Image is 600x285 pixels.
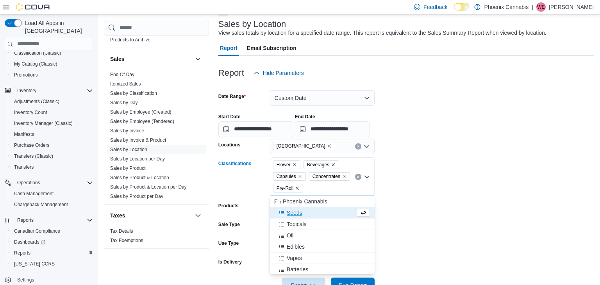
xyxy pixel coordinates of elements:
span: Concentrates [309,172,350,181]
label: Date Range [218,93,246,100]
span: Operations [17,180,40,186]
span: My Catalog (Classic) [11,59,93,69]
span: Itemized Sales [110,80,141,87]
input: Press the down key to open a popover containing a calendar. [295,121,370,137]
button: Open list of options [364,143,370,150]
button: Remove Beverages from selection in this group [331,162,336,167]
a: Manifests [11,130,37,139]
a: Classification (Classic) [11,48,64,58]
button: Hide Parameters [250,65,307,81]
a: Adjustments (Classic) [11,97,62,106]
span: Transfers (Classic) [11,151,93,161]
span: [US_STATE] CCRS [14,261,55,267]
a: Sales by Day [110,100,138,105]
button: Phoenix Cannabis [270,196,375,207]
button: Adjustments (Classic) [8,96,96,107]
span: Chargeback Management [14,201,68,208]
input: Dark Mode [454,3,470,11]
span: Inventory Manager (Classic) [14,120,73,126]
span: Dashboards [14,239,45,245]
span: Oil [287,232,293,239]
h3: Taxes [110,211,125,219]
span: Report [220,40,237,56]
a: Dashboards [11,237,48,247]
span: Inventory [17,87,36,94]
span: Sales by Employee (Created) [110,109,171,115]
span: Chargeback Management [11,200,93,209]
span: Transfers (Classic) [14,153,53,159]
h3: Report [218,68,244,78]
a: Canadian Compliance [11,226,63,236]
span: Hide Parameters [263,69,304,77]
a: Sales by Product per Day [110,193,163,199]
div: Taxes [104,226,209,248]
span: Promotions [11,70,93,80]
a: Inventory Count [11,108,50,117]
button: My Catalog (Classic) [8,59,96,69]
button: Edibles [270,241,375,253]
button: Inventory [2,85,96,96]
span: Sales by Invoice [110,127,144,134]
span: Waterloo [273,142,335,150]
a: Chargeback Management [11,200,71,209]
button: Inventory Manager (Classic) [8,118,96,129]
label: End Date [295,114,315,120]
p: [PERSON_NAME] [549,2,594,12]
button: Batteries [270,264,375,275]
a: Products to Archive [110,37,150,42]
button: Remove Concentrates from selection in this group [342,174,346,179]
a: Dashboards [8,237,96,248]
label: Locations [218,142,241,148]
h3: Sales [110,55,125,62]
button: Sales [193,54,203,63]
label: Use Type [218,240,239,246]
span: Adjustments (Classic) [11,97,93,106]
span: Reports [14,250,30,256]
div: View sales totals by location for a specified date range. This report is equivalent to the Sales ... [218,29,546,37]
button: Clear input [355,143,361,150]
span: Load All Apps in [GEOGRAPHIC_DATA] [22,19,93,35]
button: Custom Date [270,90,375,106]
span: Sales by Location [110,146,147,152]
span: Inventory Manager (Classic) [11,119,93,128]
span: Canadian Compliance [14,228,60,234]
span: Reports [14,216,93,225]
button: Reports [14,216,37,225]
button: Oil [270,230,375,241]
span: We [537,2,545,12]
span: Tax Details [110,228,133,234]
span: Beverages [307,161,329,169]
button: Canadian Compliance [8,226,96,237]
span: Email Subscription [247,40,296,56]
span: Inventory [14,86,93,95]
span: [GEOGRAPHIC_DATA] [277,142,325,150]
span: Products to Archive [110,36,150,43]
button: Cash Management [8,188,96,199]
p: | [532,2,533,12]
span: Purchase Orders [14,142,50,148]
a: [US_STATE] CCRS [11,259,58,269]
a: Sales by Employee (Tendered) [110,118,174,124]
span: Feedback [423,3,447,11]
span: Beverages [304,160,339,169]
button: Topicals [270,219,375,230]
h3: Sales by Location [218,20,286,29]
a: Cash Management [11,189,57,198]
button: Inventory [14,86,39,95]
span: Sales by Product & Location per Day [110,183,187,190]
span: Tax Exemptions [110,237,143,243]
a: End Of Day [110,71,134,77]
a: Sales by Location per Day [110,156,165,161]
button: Reports [2,215,96,226]
img: Cova [16,3,51,11]
div: Products [104,25,209,47]
a: Sales by Product & Location [110,175,169,180]
span: Reports [11,248,93,258]
span: Adjustments (Classic) [14,98,59,105]
span: Sales by Location per Day [110,155,165,162]
span: Reports [17,217,34,223]
button: Purchase Orders [8,140,96,151]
